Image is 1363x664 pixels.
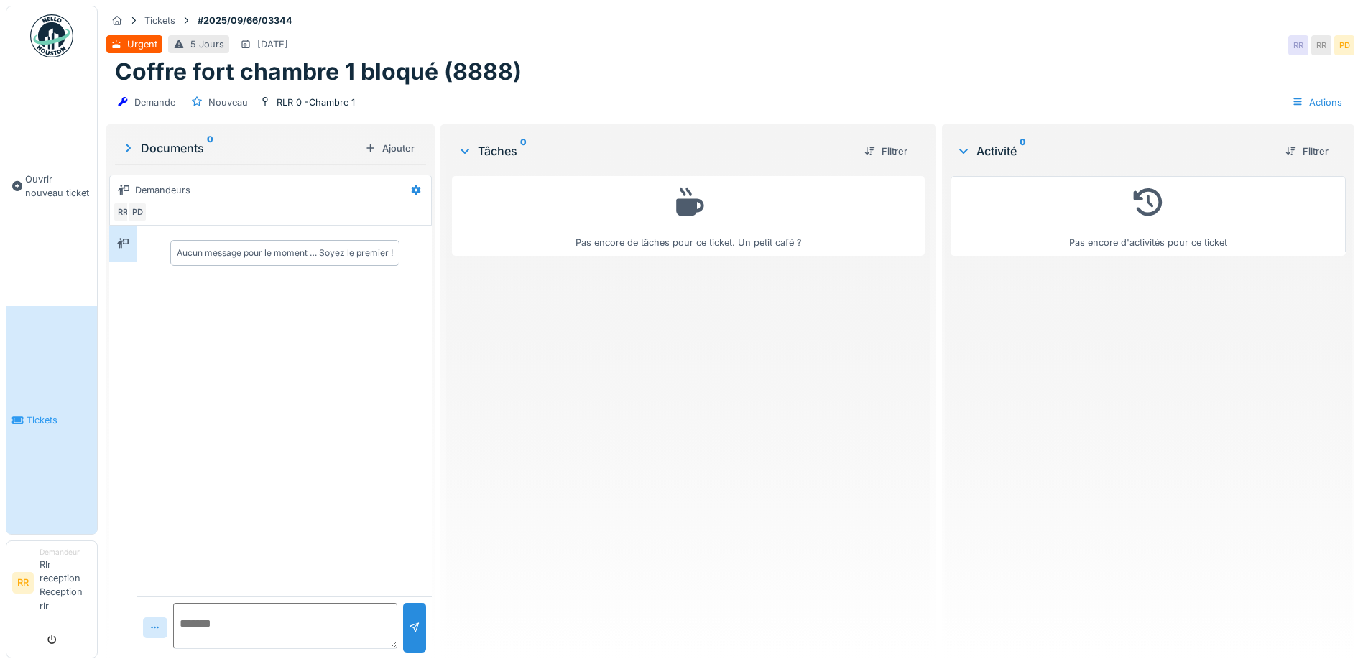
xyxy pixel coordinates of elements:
div: RR [1311,35,1331,55]
div: Filtrer [859,142,913,161]
a: Ouvrir nouveau ticket [6,65,97,306]
div: Tickets [144,14,175,27]
div: Nouveau [208,96,248,109]
div: Tâches [458,142,853,160]
strong: #2025/09/66/03344 [192,14,298,27]
h1: Coffre fort chambre 1 bloqué (8888) [115,58,522,86]
a: RR DemandeurRlr reception Reception rlr [12,547,91,622]
div: Ajouter [359,139,420,158]
div: [DATE] [257,37,288,51]
div: Documents [121,139,359,157]
div: Pas encore de tâches pour ce ticket. Un petit café ? [461,183,915,249]
sup: 0 [520,142,527,160]
span: Tickets [27,413,91,427]
div: RLR 0 -Chambre 1 [277,96,355,109]
div: Aucun message pour le moment … Soyez le premier ! [177,246,393,259]
div: Demandeurs [135,183,190,197]
div: Demandeur [40,547,91,558]
div: Filtrer [1280,142,1334,161]
div: 5 Jours [190,37,224,51]
div: Actions [1285,92,1349,113]
li: Rlr reception Reception rlr [40,547,91,619]
div: Pas encore d'activités pour ce ticket [960,183,1336,249]
img: Badge_color-CXgf-gQk.svg [30,14,73,57]
li: RR [12,572,34,594]
sup: 0 [207,139,213,157]
div: Urgent [127,37,157,51]
div: RR [113,202,133,222]
div: RR [1288,35,1308,55]
a: Tickets [6,306,97,533]
div: Demande [134,96,175,109]
div: PD [127,202,147,222]
span: Ouvrir nouveau ticket [25,172,91,200]
div: Activité [956,142,1274,160]
div: PD [1334,35,1354,55]
sup: 0 [1020,142,1026,160]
